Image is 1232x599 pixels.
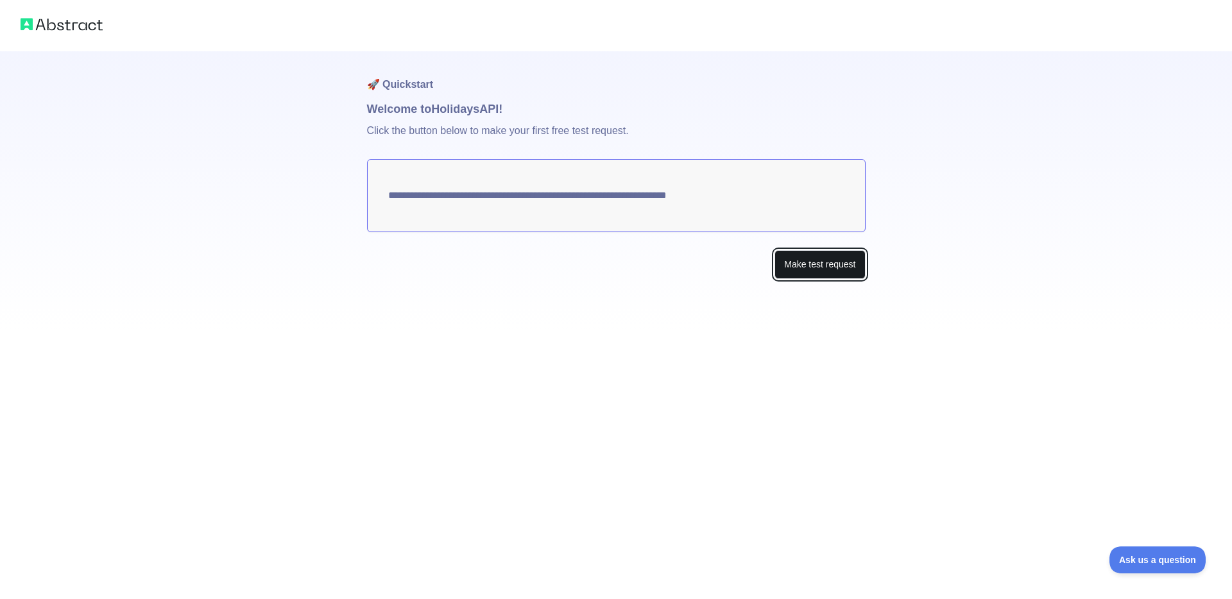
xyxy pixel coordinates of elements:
button: Make test request [774,250,865,279]
iframe: Toggle Customer Support [1109,546,1206,573]
img: Abstract logo [21,15,103,33]
h1: 🚀 Quickstart [367,51,866,100]
p: Click the button below to make your first free test request. [367,118,866,159]
h1: Welcome to Holidays API! [367,100,866,118]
